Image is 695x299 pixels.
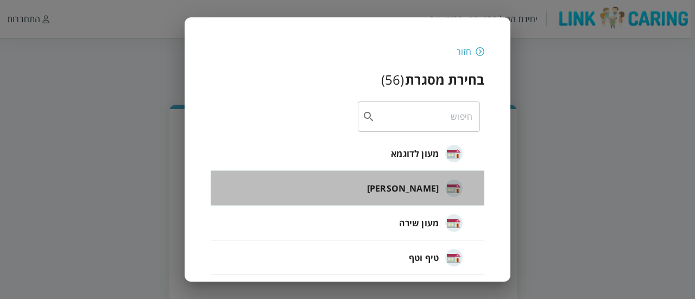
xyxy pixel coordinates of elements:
img: חזור [476,47,484,56]
h3: בחירת מסגרת [405,71,484,88]
span: טיף וטף [409,251,439,264]
input: חיפוש [375,101,472,132]
span: מעון לדוגמא [391,147,439,160]
div: חזור [457,46,471,58]
div: ( 56 ) [381,71,404,88]
span: [PERSON_NAME] [367,182,439,195]
img: טיף וטף [445,249,463,266]
img: חיה חבד [445,180,463,197]
span: מעון שירה [399,217,439,230]
img: מעון שירה [445,214,463,232]
img: מעון לדוגמא [445,145,463,162]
